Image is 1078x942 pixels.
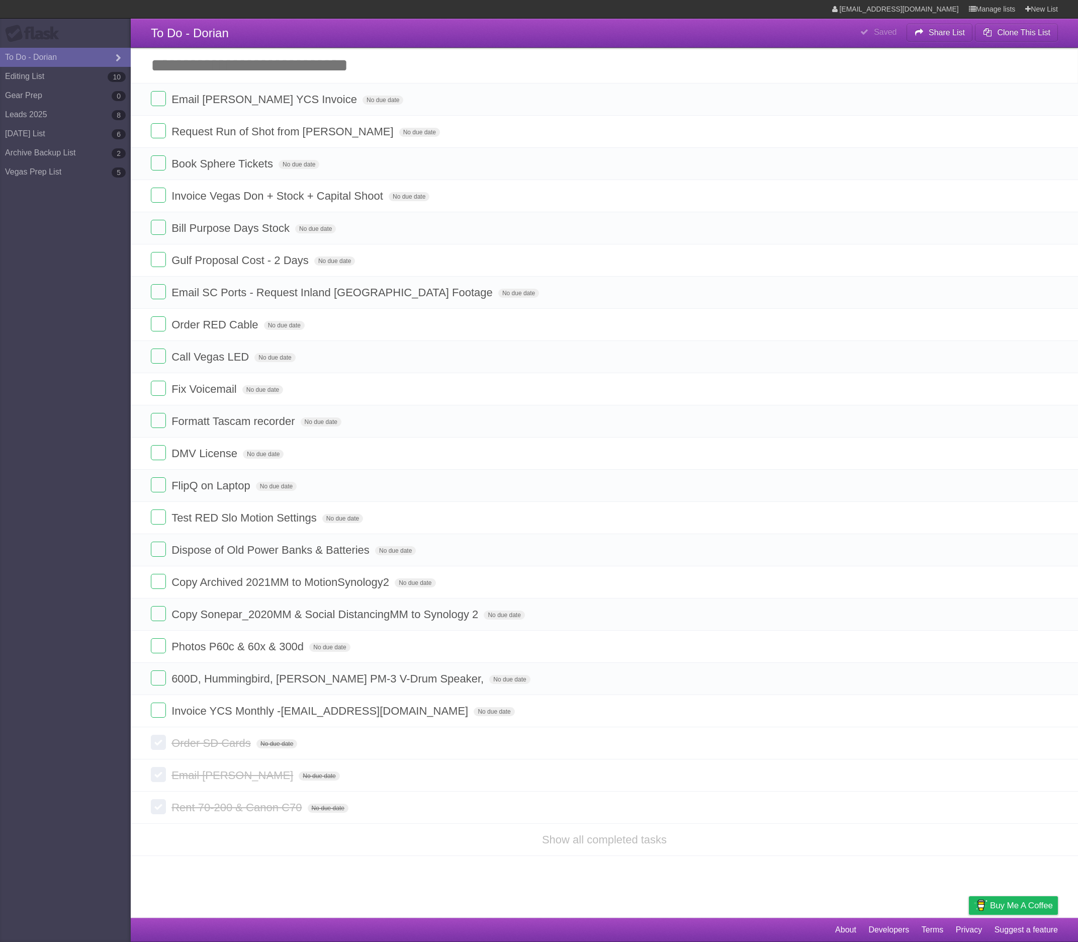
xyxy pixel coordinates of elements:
button: Clone This List [975,24,1058,42]
span: Gulf Proposal Cost - 2 Days [171,254,311,267]
span: Copy Sonepar_2020MM & Social DistancingMM to Synology 2 [171,608,481,621]
button: Share List [907,24,973,42]
a: About [835,920,856,939]
span: No due date [395,578,435,587]
label: Done [151,188,166,203]
span: No due date [498,289,539,298]
label: Done [151,703,166,718]
label: Done [151,670,166,686]
span: No due date [256,739,297,748]
span: No due date [256,482,297,491]
label: Done [151,445,166,460]
span: To Do - Dorian [151,26,229,40]
span: Bill Purpose Days Stock [171,222,292,234]
span: No due date [301,417,341,426]
a: Buy me a coffee [969,896,1058,915]
label: Done [151,767,166,782]
span: No due date [308,804,348,813]
label: Done [151,509,166,525]
b: Share List [929,28,965,37]
span: Email SC Ports - Request Inland [GEOGRAPHIC_DATA] Footage [171,286,495,299]
span: Email [PERSON_NAME] [171,769,296,782]
label: Done [151,316,166,331]
div: Flask [5,25,65,43]
span: FlipQ on Laptop [171,479,253,492]
label: Done [151,91,166,106]
span: Book Sphere Tickets [171,157,276,170]
span: No due date [299,772,339,781]
span: No due date [363,96,403,105]
img: Buy me a coffee [974,897,987,914]
span: No due date [309,643,350,652]
b: 5 [112,167,126,178]
span: Invoice Vegas Don + Stock + Capital Shoot [171,190,386,202]
span: Order RED Cable [171,318,260,331]
span: No due date [399,128,440,137]
span: 600D, Hummingbird, [PERSON_NAME] PM-3 V-Drum Speaker, [171,672,486,685]
span: No due date [295,224,336,233]
span: No due date [375,546,416,555]
span: No due date [243,450,284,459]
label: Done [151,574,166,589]
span: No due date [279,160,319,169]
span: Email [PERSON_NAME] YCS Invoice [171,93,360,106]
a: Suggest a feature [995,920,1058,939]
span: Request Run of Shot from [PERSON_NAME] [171,125,396,138]
span: Invoice YCS Monthly - [EMAIL_ADDRESS][DOMAIN_NAME] [171,705,471,717]
span: DMV License [171,447,240,460]
span: Buy me a coffee [990,897,1053,914]
span: No due date [322,514,363,523]
span: Photos P60c & 60x & 300d [171,640,306,653]
span: Dispose of Old Power Banks & Batteries [171,544,372,556]
b: 2 [112,148,126,158]
a: Developers [868,920,909,939]
label: Done [151,606,166,621]
label: Done [151,735,166,750]
span: Copy Archived 2021MM to MotionSynology2 [171,576,392,588]
span: No due date [264,321,305,330]
label: Done [151,123,166,138]
span: Fix Voicemail [171,383,239,395]
b: 0 [112,91,126,101]
label: Done [151,413,166,428]
label: Done [151,799,166,814]
label: Done [151,155,166,170]
span: No due date [314,256,355,266]
span: No due date [489,675,530,684]
b: 6 [112,129,126,139]
span: No due date [474,707,514,716]
span: Call Vegas LED [171,351,251,363]
b: Saved [874,28,896,36]
label: Done [151,477,166,492]
a: Terms [922,920,944,939]
span: Order SD Cards [171,737,253,749]
label: Done [151,381,166,396]
label: Done [151,542,166,557]
span: No due date [389,192,429,201]
b: 10 [108,72,126,82]
span: Formatt Tascam recorder [171,415,297,427]
span: Test RED Slo Motion Settings [171,511,319,524]
a: Show all completed tasks [542,833,667,846]
span: Rent 70-200 & Canon C70 [171,801,304,814]
span: No due date [242,385,283,394]
span: No due date [254,353,295,362]
label: Done [151,220,166,235]
label: Done [151,638,166,653]
span: No due date [484,611,524,620]
label: Done [151,349,166,364]
label: Done [151,284,166,299]
b: Clone This List [997,28,1050,37]
b: 8 [112,110,126,120]
a: Privacy [956,920,982,939]
label: Done [151,252,166,267]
